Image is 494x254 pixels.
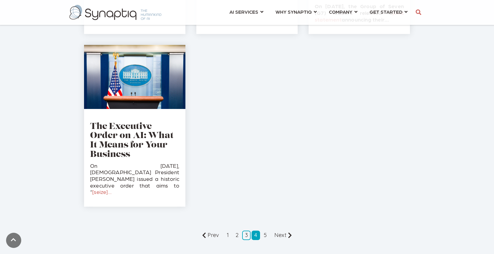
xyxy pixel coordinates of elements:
p: On [DATE], [DEMOGRAPHIC_DATA] President [PERSON_NAME] issued a historic executive order that aims... [90,162,179,195]
a: 2 [232,231,241,240]
span: COMPANY [329,8,352,16]
span: WHY SYNAPTIQ [276,8,312,16]
a: 4 [252,231,260,240]
nav: menu [223,2,414,23]
a: Prev [198,230,222,240]
a: AI SERVICES [229,6,263,17]
a: 5 [261,231,269,240]
a: COMPANY [329,6,357,17]
a: 3 [242,231,250,240]
a: The Executive Order on AI: What It Means for Your Business [90,123,174,159]
span: AI SERVICES [229,8,258,16]
a: 1 [224,231,231,240]
a: GET STARTED [370,6,408,17]
a: Next [272,230,296,240]
a: WHY SYNAPTIQ [276,6,317,17]
span: GET STARTED [370,8,402,16]
img: synaptiq logo-2 [69,5,161,20]
a: [seize]... [92,188,112,195]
